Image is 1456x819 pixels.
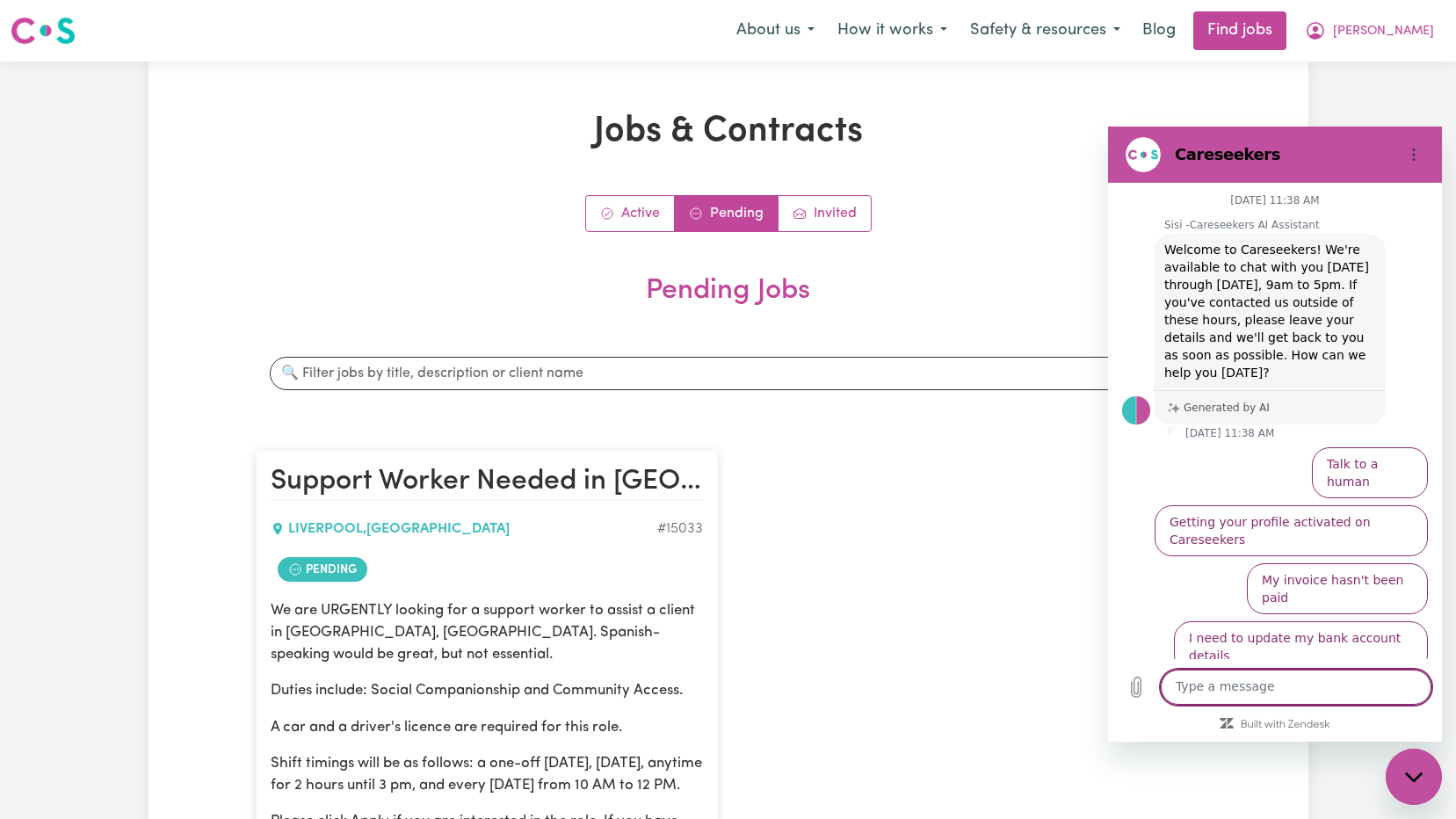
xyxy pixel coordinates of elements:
[826,12,959,49] button: How it works
[271,752,703,796] p: Shift timings will be as follows: a one-off [DATE], [DATE], anytime for 2 hours until 3 pm, and e...
[271,518,657,540] div: LIVERPOOL , [GEOGRAPHIC_DATA]
[271,599,703,666] p: We are URGENTLY looking for a support worker to assist a client in [GEOGRAPHIC_DATA], [GEOGRAPHIC...
[270,357,1187,390] input: 🔍 Filter jobs by title, description or client name
[11,11,76,51] a: Careseekers logo
[1293,12,1445,49] button: My Account
[271,465,703,500] h2: Support Worker Needed in Liverpool, NSW
[675,196,779,231] a: Contracts pending review
[657,518,703,540] div: Job ID #15033
[271,679,703,701] p: Duties include: Social Companionship and Community Access.
[959,12,1132,49] button: Safety & resources
[725,12,826,49] button: About us
[586,196,675,231] a: Active jobs
[271,716,703,738] p: A car and a driver's licence are required for this role.
[256,111,1201,153] h1: Jobs & Contracts
[278,557,367,582] span: Job contract pending review by care worker
[1108,127,1442,742] iframe: Messaging window
[256,274,1201,336] h2: Pending Jobs
[1386,749,1442,805] iframe: Button to launch messaging window, conversation in progress
[1132,11,1186,50] a: Blog
[1193,11,1286,50] a: Find jobs
[779,196,871,231] a: Job invitations
[1333,22,1434,41] span: [PERSON_NAME]
[11,15,76,47] img: Careseekers logo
